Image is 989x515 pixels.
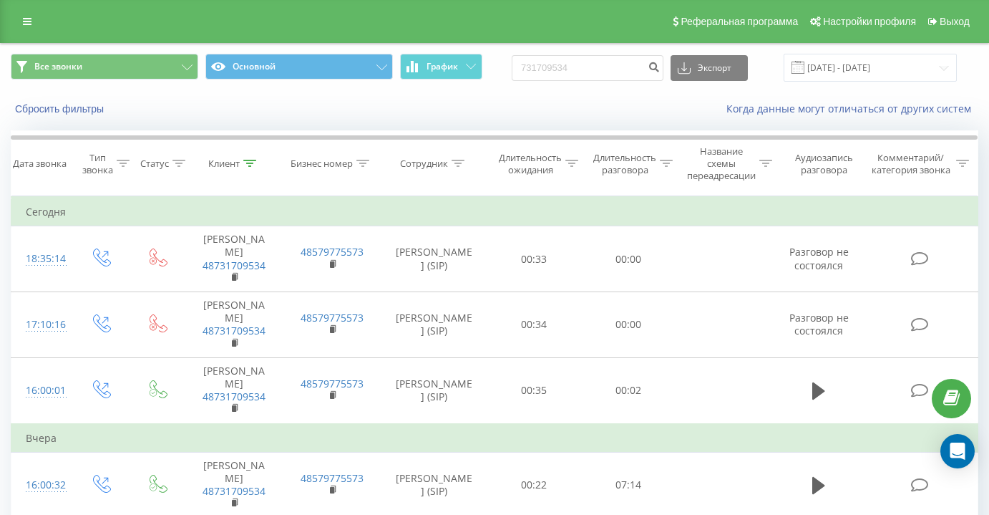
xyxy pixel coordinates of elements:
div: 17:10:16 [26,311,57,339]
td: [PERSON_NAME] (SIP) [381,357,487,423]
td: [PERSON_NAME] (SIP) [381,226,487,292]
button: График [400,54,482,80]
span: Настройки профиля [823,16,916,27]
a: 48579775573 [301,471,364,485]
input: Поиск по номеру [512,55,663,81]
div: 18:35:14 [26,245,57,273]
div: Тип звонка [82,152,113,176]
td: [PERSON_NAME] (SIP) [381,292,487,358]
td: 00:33 [487,226,581,292]
span: Выход [940,16,970,27]
a: 48731709534 [203,259,265,272]
div: Бизнес номер [291,158,353,170]
td: 00:34 [487,292,581,358]
td: 00:00 [581,226,676,292]
div: Сотрудник [400,158,448,170]
div: Комментарий/категория звонка [869,152,953,176]
button: Сбросить фильтры [11,102,111,115]
div: Клиент [208,158,240,170]
td: [PERSON_NAME] [185,357,283,423]
div: Длительность ожидания [499,152,562,176]
span: Разговор не состоялся [789,311,849,337]
div: Дата звонка [13,158,67,170]
td: 00:35 [487,357,581,423]
div: 16:00:01 [26,377,57,405]
a: 48579775573 [301,245,364,259]
td: 00:00 [581,292,676,358]
a: 48731709534 [203,324,265,337]
div: Название схемы переадресации [687,145,756,182]
button: Все звонки [11,54,198,80]
div: 16:00:32 [26,471,57,499]
a: 48731709534 [203,390,265,403]
div: Аудиозапись разговора [786,152,861,176]
td: 00:02 [581,357,676,423]
div: Статус [140,158,169,170]
td: [PERSON_NAME] [185,292,283,358]
span: Реферальная программа [681,16,798,27]
td: [PERSON_NAME] [185,226,283,292]
button: Основной [205,54,393,80]
a: 48579775573 [301,311,364,324]
a: 48731709534 [203,484,265,498]
div: Open Intercom Messenger [940,434,975,468]
button: Экспорт [671,55,748,81]
div: Длительность разговора [593,152,656,176]
td: Вчера [11,424,978,453]
a: Когда данные могут отличаться от других систем [726,102,978,115]
a: 48579775573 [301,377,364,390]
span: Все звонки [34,61,82,72]
span: Разговор не состоялся [789,245,849,271]
span: График [427,62,458,72]
td: Сегодня [11,198,978,226]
